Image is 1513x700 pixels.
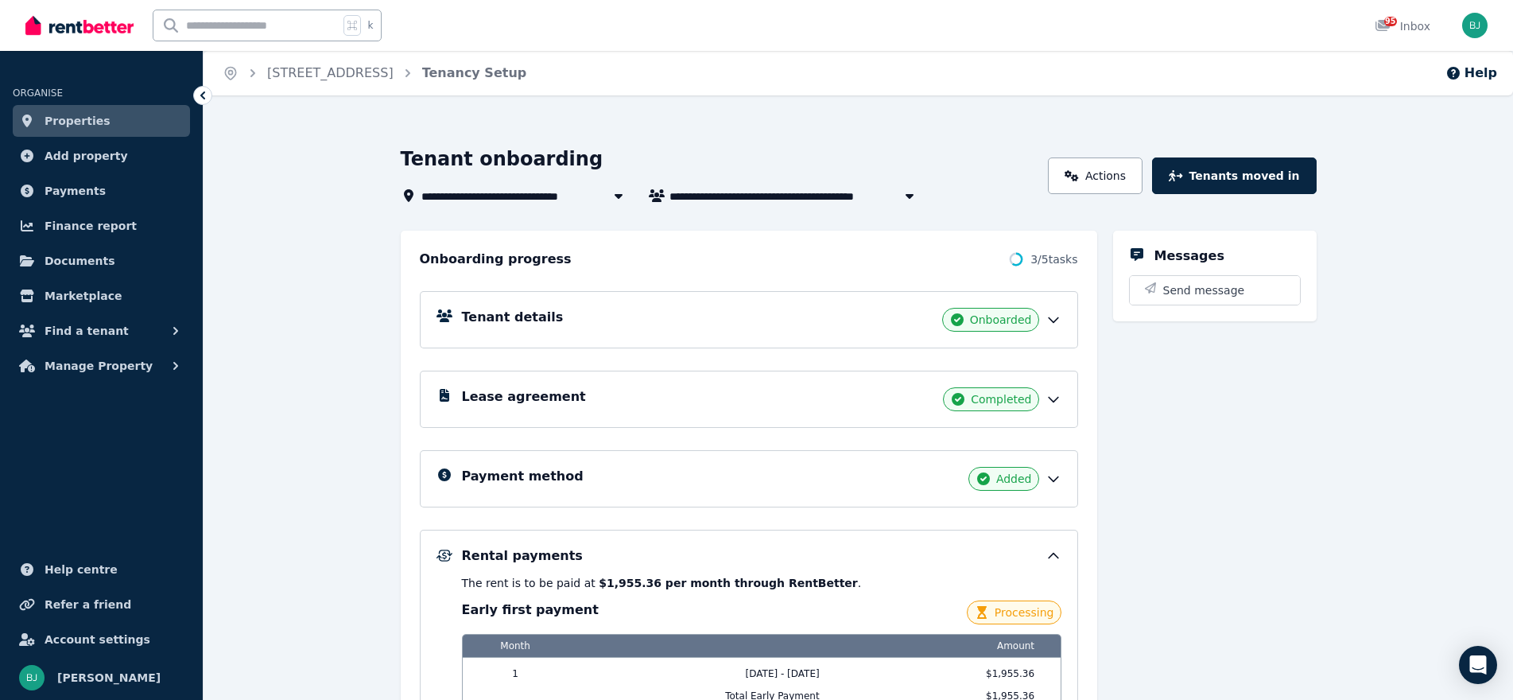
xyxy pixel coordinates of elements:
[13,554,190,585] a: Help centre
[995,605,1054,620] span: Processing
[422,64,527,83] span: Tenancy Setup
[462,308,564,327] h5: Tenant details
[204,51,545,95] nav: Breadcrumb
[45,595,131,614] span: Refer a friend
[13,350,190,382] button: Manage Property
[1130,276,1300,305] button: Send message
[472,635,559,657] span: Month
[367,19,373,32] span: k
[45,146,128,165] span: Add property
[45,286,122,305] span: Marketplace
[45,356,153,375] span: Manage Property
[25,14,134,37] img: RentBetter
[1462,13,1488,38] img: Bom Jin
[45,111,111,130] span: Properties
[1154,247,1224,266] h5: Messages
[867,635,1041,657] span: Amount
[13,245,190,277] a: Documents
[401,146,603,172] h1: Tenant onboarding
[1445,64,1497,83] button: Help
[462,467,584,486] h5: Payment method
[45,251,115,270] span: Documents
[1048,157,1143,194] a: Actions
[568,667,858,680] span: [DATE] - [DATE]
[13,105,190,137] a: Properties
[13,280,190,312] a: Marketplace
[45,321,129,340] span: Find a tenant
[13,140,190,172] a: Add property
[462,387,586,406] h5: Lease agreement
[45,181,106,200] span: Payments
[996,471,1032,487] span: Added
[1459,646,1497,684] div: Open Intercom Messenger
[13,87,63,99] span: ORGANISE
[13,589,190,620] a: Refer a friend
[462,546,583,566] h5: Rental payments
[1030,251,1077,267] span: 3 / 5 tasks
[45,216,137,235] span: Finance report
[472,667,559,680] span: 1
[1152,157,1316,194] button: Tenants moved in
[13,210,190,242] a: Finance report
[57,668,161,687] span: [PERSON_NAME]
[462,575,1061,591] p: The rent is to be paid at .
[599,577,858,589] b: $1,955.36 per month through RentBetter
[1163,282,1245,298] span: Send message
[867,667,1041,680] span: $1,955.36
[45,560,118,579] span: Help centre
[970,312,1032,328] span: Onboarded
[19,665,45,690] img: Bom Jin
[971,391,1031,407] span: Completed
[13,175,190,207] a: Payments
[13,624,190,655] a: Account settings
[13,315,190,347] button: Find a tenant
[45,630,150,649] span: Account settings
[462,601,599,620] h3: Early first payment
[436,550,452,562] img: Rental Payments
[1384,17,1397,26] span: 95
[1375,18,1430,34] div: Inbox
[267,65,394,80] a: [STREET_ADDRESS]
[420,250,572,269] h2: Onboarding progress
